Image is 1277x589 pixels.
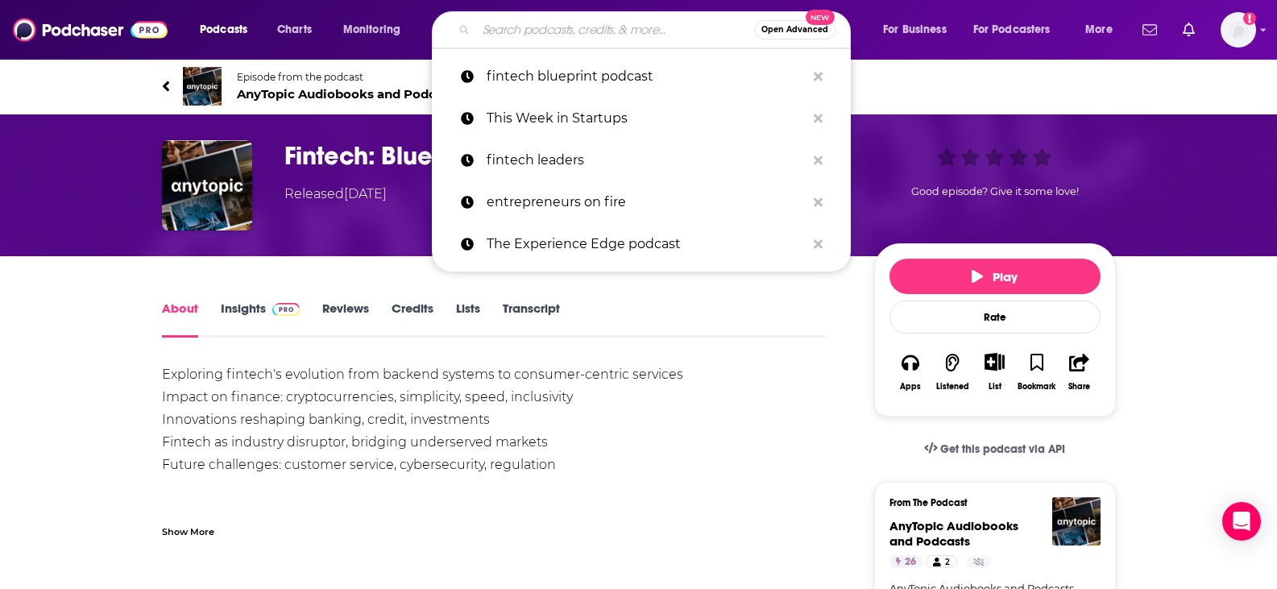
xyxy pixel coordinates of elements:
[889,497,1088,508] h3: From The Podcast
[162,454,827,476] li: Future challenges: customer service, cybersecurity, regulation
[1052,497,1101,545] img: AnyTopic Audiobooks and Podcasts
[13,15,168,45] img: Podchaser - Follow, Share and Rate Podcasts
[889,555,923,568] a: 26
[162,409,827,431] li: Innovations reshaping banking, credit, investments
[432,139,851,181] a: fintech leaders
[889,301,1101,334] div: Rate
[1243,12,1256,25] svg: Add a profile image
[926,555,956,568] a: 2
[889,342,931,401] button: Apps
[1074,17,1133,43] button: open menu
[1068,382,1090,392] div: Share
[487,56,806,97] p: fintech blueprint podcast
[931,342,973,401] button: Listened
[392,301,433,338] a: Credits
[889,259,1101,294] button: Play
[761,26,828,34] span: Open Advanced
[1085,19,1113,41] span: More
[883,19,947,41] span: For Business
[277,19,312,41] span: Charts
[1136,16,1163,44] a: Show notifications dropdown
[267,17,321,43] a: Charts
[963,17,1074,43] button: open menu
[900,382,921,392] div: Apps
[332,17,421,43] button: open menu
[162,431,827,454] li: Fintech as industry disruptor, bridging underserved markets
[432,97,851,139] a: This Week in Startups
[476,17,754,43] input: Search podcasts, credits, & more...
[284,185,387,204] div: Released [DATE]
[1176,16,1201,44] a: Show notifications dropdown
[503,301,560,338] a: Transcript
[940,442,1065,456] span: Get this podcast via API
[1222,502,1261,541] div: Open Intercom Messenger
[1018,382,1055,392] div: Bookmark
[911,429,1079,469] a: Get this podcast via API
[221,301,301,338] a: InsightsPodchaser Pro
[432,181,851,223] a: entrepreneurs on fire
[754,20,835,39] button: Open AdvancedNew
[973,342,1015,401] div: Show More ButtonList
[806,10,835,25] span: New
[972,269,1018,284] span: Play
[889,518,1018,549] a: AnyTopic Audiobooks and Podcasts
[1058,342,1100,401] button: Share
[487,139,806,181] p: fintech leaders
[487,181,806,223] p: entrepreneurs on fire
[432,56,851,97] a: fintech blueprint podcast
[945,554,950,570] span: 2
[432,223,851,265] a: The Experience Edge podcast
[162,301,198,338] a: About
[322,301,369,338] a: Reviews
[447,11,866,48] div: Search podcasts, credits, & more...
[237,71,496,83] span: Episode from the podcast
[911,185,1079,197] span: Good episode? Give it some love!
[1221,12,1256,48] button: Show profile menu
[1221,12,1256,48] span: Logged in as jefuchs
[973,19,1051,41] span: For Podcasters
[905,554,916,570] span: 26
[237,86,496,102] span: AnyTopic Audiobooks and Podcasts
[487,97,806,139] p: This Week in Startups
[978,353,1011,371] button: Show More Button
[162,363,827,386] li: Exploring fintech's evolution from backend systems to consumer-centric services
[1016,342,1058,401] button: Bookmark
[343,19,400,41] span: Monitoring
[989,381,1001,392] div: List
[162,67,1116,106] a: AnyTopic Audiobooks and PodcastsEpisode from the podcastAnyTopic Audiobooks and Podcasts26
[183,67,222,106] img: AnyTopic Audiobooks and Podcasts
[1221,12,1256,48] img: User Profile
[272,303,301,316] img: Podchaser Pro
[162,140,252,230] img: Fintech: Blueprint of Financial Revolution
[284,140,848,172] h1: Fintech: Blueprint of Financial Revolution
[936,382,969,392] div: Listened
[487,223,806,265] p: The Experience Edge podcast
[456,301,480,338] a: Lists
[200,19,247,41] span: Podcasts
[189,17,268,43] button: open menu
[162,386,827,409] li: Impact on finance: cryptocurrencies, simplicity, speed, inclusivity
[872,17,967,43] button: open menu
